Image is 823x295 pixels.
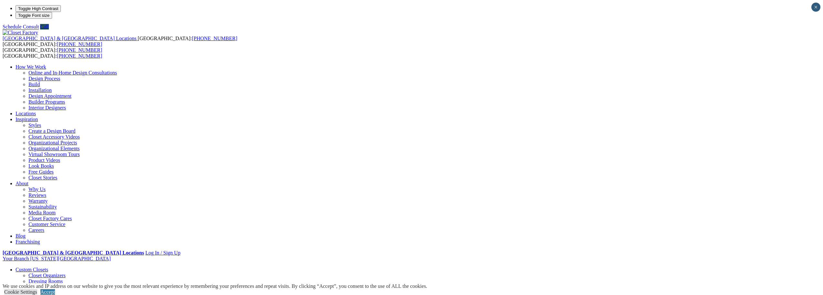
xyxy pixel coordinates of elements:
[18,6,58,11] span: Toggle High Contrast
[3,256,111,261] a: Your Branch [US_STATE][GEOGRAPHIC_DATA]
[28,210,56,215] a: Media Room
[3,36,237,47] span: [GEOGRAPHIC_DATA]: [GEOGRAPHIC_DATA]:
[192,36,237,41] a: [PHONE_NUMBER]
[28,273,66,278] a: Closet Organizers
[16,111,36,116] a: Locations
[3,36,138,41] a: [GEOGRAPHIC_DATA] & [GEOGRAPHIC_DATA] Locations
[4,289,37,295] a: Cookie Settings
[16,64,46,70] a: How We Work
[28,99,65,105] a: Builder Programs
[28,221,65,227] a: Customer Service
[57,41,102,47] a: [PHONE_NUMBER]
[28,175,57,180] a: Closet Stories
[28,192,46,198] a: Reviews
[28,163,54,169] a: Look Books
[57,53,102,59] a: [PHONE_NUMBER]
[16,267,48,272] a: Custom Closets
[28,105,66,110] a: Interior Designers
[3,256,29,261] span: Your Branch
[16,239,40,244] a: Franchising
[3,24,39,29] a: Schedule Consult
[28,152,80,157] a: Virtual Showroom Tours
[3,250,144,255] a: [GEOGRAPHIC_DATA] & [GEOGRAPHIC_DATA] Locations
[28,87,52,93] a: Installation
[30,256,111,261] span: [US_STATE][GEOGRAPHIC_DATA]
[28,128,75,134] a: Create a Design Board
[28,216,72,221] a: Closet Factory Cares
[16,233,26,239] a: Blog
[40,289,55,295] a: Accept
[3,283,427,289] div: We use cookies and IP address on our website to give you the most relevant experience by remember...
[145,250,180,255] a: Log In / Sign Up
[28,169,54,175] a: Free Guides
[28,198,48,204] a: Warranty
[28,157,60,163] a: Product Videos
[16,12,52,19] button: Toggle Font size
[28,278,63,284] a: Dressing Rooms
[16,181,28,186] a: About
[28,76,60,81] a: Design Process
[28,140,77,145] a: Organizational Projects
[28,187,46,192] a: Why Us
[16,5,61,12] button: Toggle High Contrast
[57,47,102,53] a: [PHONE_NUMBER]
[28,146,80,151] a: Organizational Elements
[28,227,44,233] a: Careers
[3,36,136,41] span: [GEOGRAPHIC_DATA] & [GEOGRAPHIC_DATA] Locations
[28,122,41,128] a: Styles
[3,47,102,59] span: [GEOGRAPHIC_DATA]: [GEOGRAPHIC_DATA]:
[18,13,49,18] span: Toggle Font size
[28,70,117,75] a: Online and In-Home Design Consultations
[28,82,40,87] a: Build
[3,30,38,36] img: Closet Factory
[811,3,820,12] button: Close
[28,204,57,210] a: Sustainability
[40,24,49,29] a: Call
[28,134,80,140] a: Closet Accessory Videos
[28,93,71,99] a: Design Appointment
[16,117,38,122] a: Inspiration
